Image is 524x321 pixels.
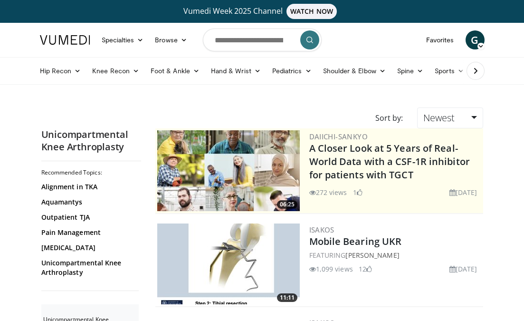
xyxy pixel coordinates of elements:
[345,251,399,260] a: [PERSON_NAME]
[41,213,136,222] a: Outpatient TJA
[466,30,485,49] a: G
[309,132,368,141] a: Daiichi-Sankyo
[41,182,136,192] a: Alignment in TKA
[286,4,337,19] span: WATCH NOW
[41,243,136,253] a: [MEDICAL_DATA]
[145,61,205,80] a: Foot & Ankle
[41,228,136,237] a: Pain Management
[359,264,372,274] li: 12
[423,111,455,124] span: Newest
[203,29,322,51] input: Search topics, interventions
[277,200,297,209] span: 06:25
[157,224,300,304] img: afbee89e-64d0-4dec-956d-e05e5f57b197.300x170_q85_crop-smart_upscale.jpg
[353,187,362,197] li: 1
[309,264,353,274] li: 1,099 views
[309,250,481,260] div: FEATURING
[449,187,477,197] li: [DATE]
[41,169,139,176] h2: Recommended Topics:
[205,61,267,80] a: Hand & Wrist
[41,128,141,153] h2: Unicompartmental Knee Arthroplasty
[391,61,429,80] a: Spine
[41,258,136,277] a: Unicompartmental Knee Arthroplasty
[157,130,300,211] img: 93c22cae-14d1-47f0-9e4a-a244e824b022.png.300x170_q85_crop-smart_upscale.jpg
[420,30,460,49] a: Favorites
[40,35,90,45] img: VuMedi Logo
[417,107,483,128] a: Newest
[309,142,470,181] a: A Closer Look at 5 Years of Real-World Data with a CSF-1R inhibitor for patients with TGCT
[34,4,490,19] a: Vumedi Week 2025 ChannelWATCH NOW
[277,293,297,302] span: 11:11
[368,107,410,128] div: Sort by:
[317,61,391,80] a: Shoulder & Elbow
[309,225,334,234] a: ISAKOS
[149,30,193,49] a: Browse
[449,264,477,274] li: [DATE]
[309,235,402,248] a: Mobile Bearing UKR
[34,61,87,80] a: Hip Recon
[267,61,317,80] a: Pediatrics
[309,187,347,197] li: 272 views
[157,130,300,211] a: 06:25
[86,61,145,80] a: Knee Recon
[157,224,300,304] a: 11:11
[96,30,150,49] a: Specialties
[41,197,136,207] a: Aquamantys
[429,61,470,80] a: Sports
